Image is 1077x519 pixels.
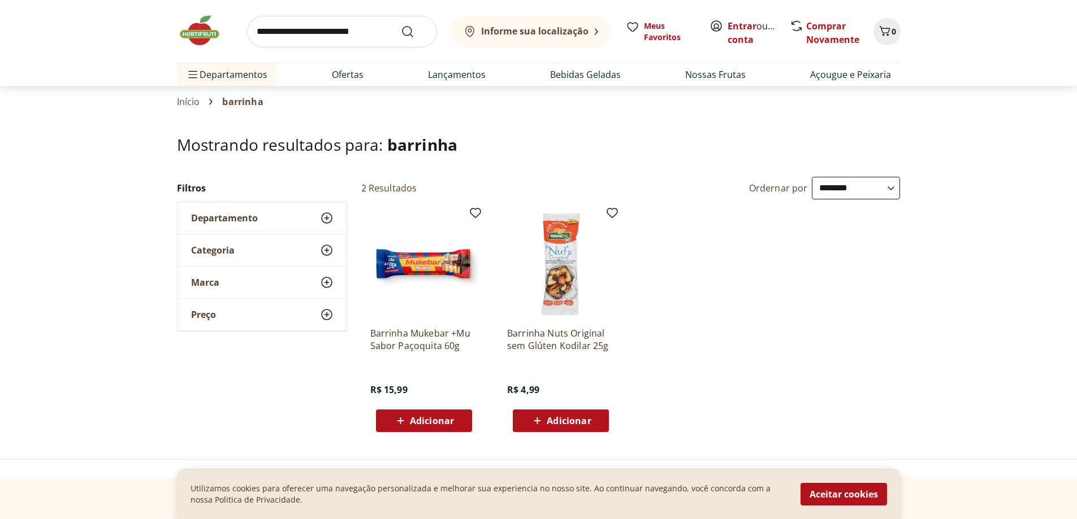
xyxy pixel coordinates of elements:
[810,68,891,81] a: Açougue e Peixaria
[806,20,859,46] a: Comprar Novamente
[370,327,478,352] a: Barrinha Mukebar +Mu Sabor Paçoquita 60g
[178,234,347,266] button: Categoria
[507,327,615,352] a: Barrinha Nuts Original sem Glúten Kodilar 25g
[801,483,887,505] button: Aceitar cookies
[361,182,417,194] h2: 2 Resultados
[370,383,408,396] span: R$ 15,99
[376,409,472,432] button: Adicionar
[401,25,428,38] button: Submit Search
[451,16,612,47] button: Informe sua localização
[728,20,756,32] a: Entrar
[513,409,609,432] button: Adicionar
[410,416,454,425] span: Adicionar
[547,416,591,425] span: Adicionar
[191,212,258,224] span: Departamento
[186,61,267,88] span: Departamentos
[177,97,200,107] a: Início
[387,134,457,155] span: barrinha
[626,20,696,43] a: Meus Favoritos
[191,277,219,288] span: Marca
[481,25,589,37] b: Informe sua localização
[178,267,347,298] button: Marca
[191,245,235,256] span: Categoria
[728,19,778,46] span: ou
[177,136,901,154] h1: Mostrando resultados para:
[177,177,348,199] h2: Filtros
[550,68,621,81] a: Bebidas Geladas
[177,14,233,47] img: Hortifruti
[370,211,478,318] img: Barrinha Mukebar +Mu Sabor Paçoquita 60g
[507,383,539,396] span: R$ 4,99
[186,61,200,88] button: Menu
[332,68,364,81] a: Ofertas
[191,309,216,320] span: Preço
[728,20,790,46] a: Criar conta
[178,299,347,330] button: Preço
[247,16,437,47] input: search
[892,26,896,37] span: 0
[222,97,263,107] span: barrinha
[749,182,808,194] label: Ordernar por
[644,20,696,43] span: Meus Favoritos
[191,483,787,505] p: Utilizamos cookies para oferecer uma navegação personalizada e melhorar sua experiencia no nosso ...
[178,202,347,234] button: Departamento
[685,68,746,81] a: Nossas Frutas
[428,68,486,81] a: Lançamentos
[873,18,901,45] button: Carrinho
[507,211,615,318] img: Barrinha Nuts Original sem Glúten Kodilar 25g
